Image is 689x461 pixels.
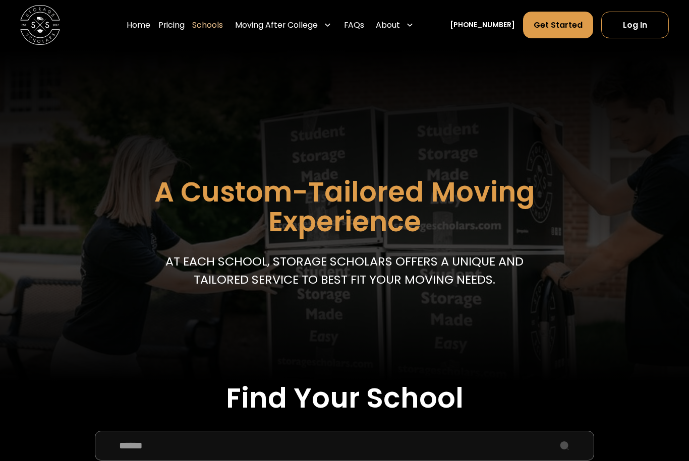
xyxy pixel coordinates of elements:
a: Home [127,11,150,39]
div: Moving After College [235,19,318,31]
a: Get Started [523,12,593,38]
p: At each school, storage scholars offers a unique and tailored service to best fit your Moving needs. [162,252,527,288]
h1: A Custom-Tailored Moving Experience [105,177,585,238]
div: About [376,19,400,31]
a: Pricing [158,11,185,39]
a: home [20,5,60,45]
a: FAQs [344,11,364,39]
a: Schools [192,11,223,39]
div: About [372,11,418,39]
a: [PHONE_NUMBER] [450,20,515,30]
img: Storage Scholars main logo [20,5,60,45]
h2: Find Your School [20,381,669,415]
div: Moving After College [231,11,336,39]
a: Log In [601,12,669,38]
